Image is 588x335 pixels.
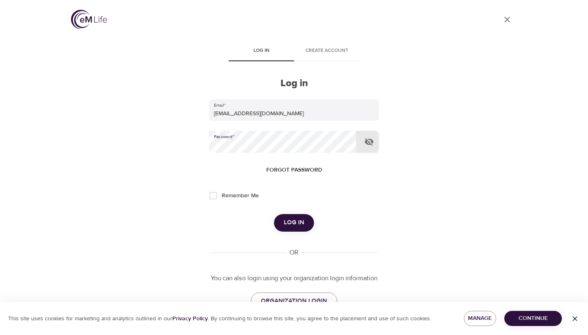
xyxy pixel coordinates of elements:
[261,296,327,306] span: ORGANIZATION LOGIN
[266,165,322,175] span: Forgot password
[222,192,259,200] span: Remember Me
[209,78,379,89] h2: Log in
[71,10,107,29] img: logo
[504,311,562,326] button: Continue
[470,313,490,324] span: Manage
[284,217,304,228] span: Log in
[497,10,517,29] a: close
[274,214,314,231] button: Log in
[464,311,496,326] button: Manage
[251,293,337,310] a: ORGANIZATION LOGIN
[286,248,302,257] div: OR
[263,163,325,178] button: Forgot password
[209,274,379,283] p: You can also login using your organization login information
[172,315,208,322] a: Privacy Policy
[299,47,354,55] span: Create account
[234,47,289,55] span: Log in
[209,42,379,61] div: disabled tabs example
[511,313,555,324] span: Continue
